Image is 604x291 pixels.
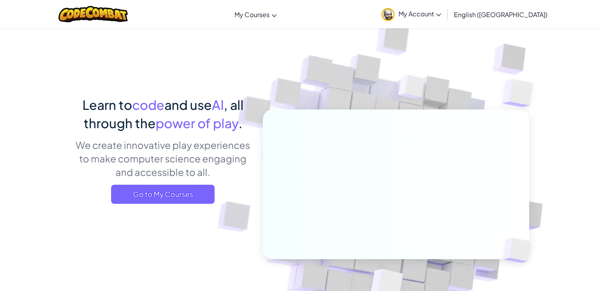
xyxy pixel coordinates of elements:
[381,8,395,21] img: avatar
[82,97,132,113] span: Learn to
[111,185,215,204] a: Go to My Courses
[156,115,238,131] span: power of play
[490,221,549,279] img: Overlap cubes
[450,4,551,25] a: English ([GEOGRAPHIC_DATA])
[59,6,128,22] img: CodeCombat logo
[132,97,164,113] span: code
[164,97,212,113] span: and use
[75,138,251,179] p: We create innovative play experiences to make computer science engaging and accessible to all.
[231,4,281,25] a: My Courses
[377,2,445,27] a: My Account
[235,10,270,19] span: My Courses
[454,10,547,19] span: English ([GEOGRAPHIC_DATA])
[399,10,441,18] span: My Account
[238,115,242,131] span: .
[487,60,555,127] img: Overlap cubes
[383,59,440,119] img: Overlap cubes
[212,97,224,113] span: AI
